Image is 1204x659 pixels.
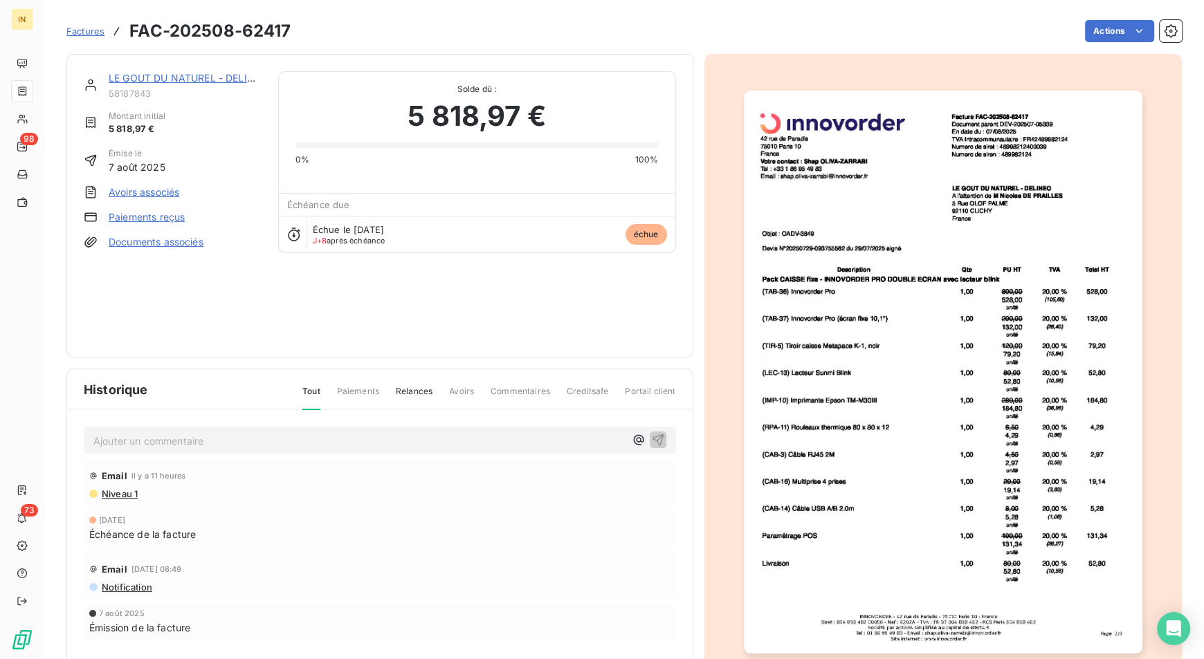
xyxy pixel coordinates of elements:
img: Logo LeanPay [11,629,33,651]
div: Open Intercom Messenger [1157,612,1190,645]
span: 7 août 2025 [99,609,145,618]
span: Échue le [DATE] [313,224,384,235]
span: Email [102,470,127,481]
span: Historique [84,380,148,399]
span: après échéance [313,236,385,245]
span: il y a 11 heures [131,472,185,480]
span: Niveau 1 [100,488,138,499]
span: Creditsafe [567,385,609,409]
a: Avoirs associés [109,185,179,199]
a: Factures [66,24,104,38]
span: Avoirs [449,385,474,409]
h3: FAC-202508-62417 [129,19,291,44]
span: Portail client [625,385,675,409]
span: Paiements [337,385,379,409]
span: 5 818,97 € [408,95,546,137]
span: Notification [100,582,152,593]
span: J+8 [313,236,327,245]
span: 58187843 [109,88,262,99]
span: échue [626,224,667,245]
span: Tout [302,385,320,410]
div: IN [11,8,33,30]
img: invoice_thumbnail [744,91,1142,653]
span: 98 [20,133,38,145]
span: Commentaires [491,385,550,409]
a: Documents associés [109,235,203,249]
span: 7 août 2025 [109,160,165,174]
span: Relances [396,385,432,409]
span: [DATE] 08:49 [131,565,182,573]
a: Paiements reçus [109,210,185,224]
span: 0% [295,154,309,166]
button: Actions [1085,20,1154,42]
span: Émission de la facture [89,620,190,635]
span: Factures [66,26,104,37]
span: Solde dû : [295,83,659,95]
span: 5 818,97 € [109,122,165,136]
a: LE GOUT DU NATUREL - DELINEO [109,72,268,84]
span: [DATE] [99,516,125,524]
span: Échéance de la facture [89,527,196,541]
span: Émise le [109,147,165,160]
span: 73 [21,504,38,517]
span: 100% [635,154,659,166]
span: Email [102,564,127,575]
span: Montant initial [109,110,165,122]
span: Échéance due [287,199,350,210]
